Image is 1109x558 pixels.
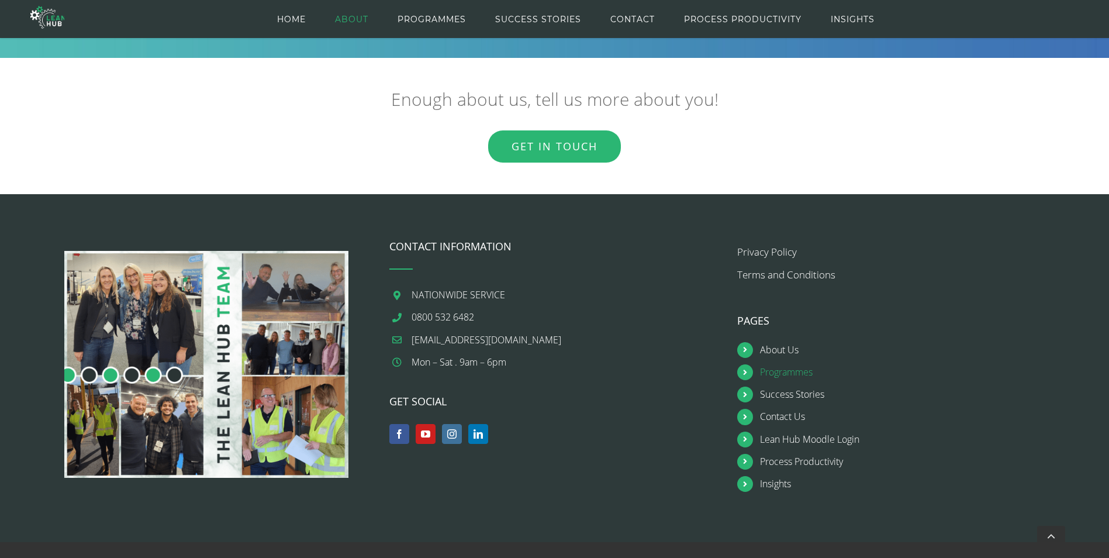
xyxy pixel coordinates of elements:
a: Get in touch [488,130,621,163]
a: Process Productivity [760,454,1068,470]
span: NATIONWIDE SERVICE [412,288,505,301]
a: About Us [760,342,1068,358]
span: Enough about us, tell us more about you! [391,87,718,111]
a: Insights [760,476,1068,492]
img: The Lean Hub | Optimising productivity with Lean Logo [30,1,64,33]
a: Programmes [760,364,1068,380]
span: Get in touch [512,139,597,153]
a: [EMAIL_ADDRESS][DOMAIN_NAME] [412,332,720,348]
h4: GET SOCIAL [389,396,720,407]
h4: CONTACT INFORMATION [389,241,720,252]
h4: PAGES [737,315,1067,326]
a: Success Stories [760,387,1068,402]
a: Privacy Policy [737,245,797,259]
a: LinkedIn [468,424,488,444]
a: YouTube [416,424,436,444]
a: Contact Us [760,409,1068,425]
a: Lean Hub Moodle Login [760,432,1068,447]
a: Terms and Conditions [737,268,835,281]
a: Facebook [389,424,409,444]
div: Mon – Sat . 9am – 6pm [412,354,720,370]
a: 0800 532 6482 [412,309,720,325]
a: Instagram [442,424,462,444]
